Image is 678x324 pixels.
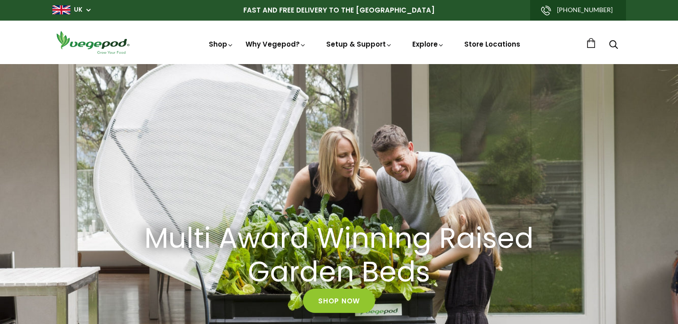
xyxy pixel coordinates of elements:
a: Search [609,41,618,50]
img: Vegepod [52,30,133,55]
a: Explore [412,39,445,49]
img: gb_large.png [52,5,70,14]
a: Multi Award Winning Raised Garden Beds [126,222,552,289]
a: Why Vegepod? [246,39,307,49]
a: Shop Now [303,289,375,313]
a: UK [74,5,82,14]
a: Shop [209,39,234,49]
h2: Multi Award Winning Raised Garden Beds [138,222,541,289]
a: Setup & Support [326,39,393,49]
a: Store Locations [464,39,520,49]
